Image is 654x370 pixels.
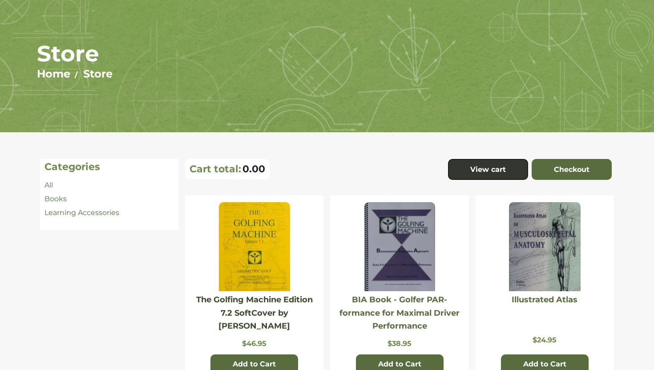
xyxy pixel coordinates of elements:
a: Learning Accessories [44,208,119,217]
a: All [44,181,53,189]
h4: Categories [44,161,174,173]
p: Cart total: [190,163,241,175]
p: $24.95 [480,336,610,344]
a: Books [44,195,67,203]
a: Checkout [532,159,612,180]
h1: Store [37,40,618,67]
img: BIA Book - Golfer PAR-formance for Maximal Driver Performance [364,202,435,291]
span: 0.00 [242,163,265,175]
a: Store [83,67,113,80]
img: Illustrated Atlas [509,202,580,291]
p: $46.95 [190,339,319,348]
img: The Golfing Machine Edition 7.2 SoftCover by Homer Kelley [219,202,290,291]
a: The Golfing Machine Edition 7.2 SoftCover by [PERSON_NAME] [196,295,313,331]
a: Illustrated Atlas [512,295,577,305]
a: Home [37,67,70,80]
p: $38.95 [335,339,464,348]
a: BIA Book - Golfer PAR-formance for Maximal Driver Performance [339,295,460,331]
a: View cart [448,159,528,180]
